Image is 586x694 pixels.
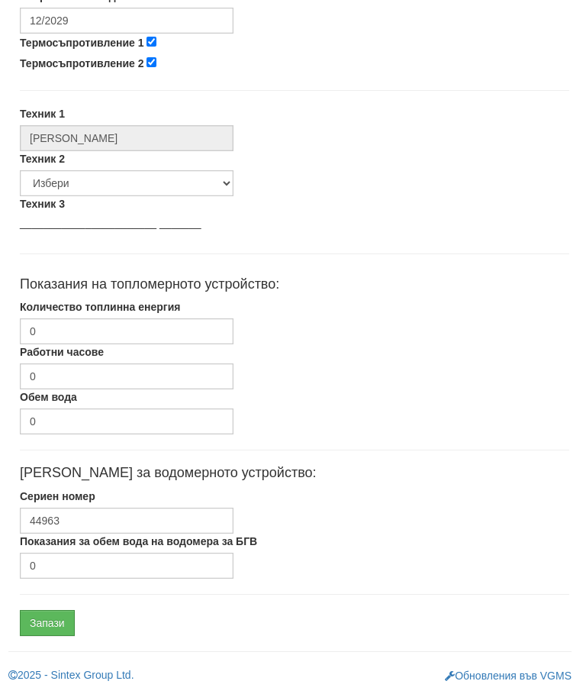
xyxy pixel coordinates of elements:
label: Работни часове [21,344,105,360]
label: Термосъпротивление 2 [21,56,144,71]
p: _______________________ _______ [21,215,570,231]
label: Техник 2 [21,151,66,166]
h4: [PERSON_NAME] за водомерното устройство: [21,466,570,481]
input: Запази [21,610,76,636]
a: 2025 - Sintex Group Ltd. [9,669,135,681]
label: Техник 1 [21,106,66,121]
label: Термосъпротивление 1 [21,35,144,50]
label: Показания за обем вода на водомера за БГВ [21,534,258,549]
h4: Показания на топломерното устройство: [21,277,570,292]
label: Обем вода [21,389,78,405]
label: Количество топлинна енергия [21,299,181,315]
label: Сериен номер [21,489,96,504]
label: Техник 3 [21,196,66,211]
a: Обновления във VGMS [446,670,572,682]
